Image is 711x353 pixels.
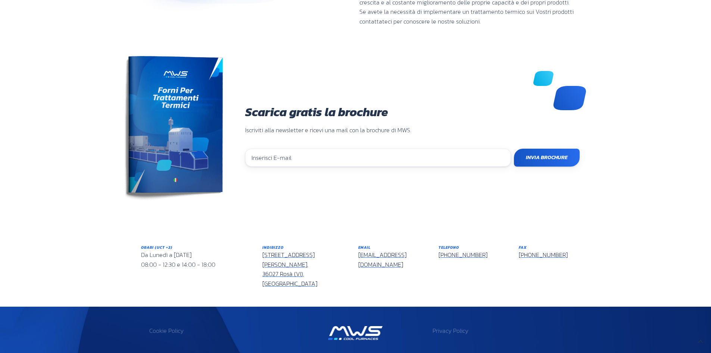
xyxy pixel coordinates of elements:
[141,245,252,250] h6: Orari (UCT +2)
[141,250,215,269] span: Da Lunedì a [DATE] 08:00 - 12:30 e 14:00 - 18:00
[245,106,580,118] h3: Scarica gratis la brochure
[519,250,568,259] a: [PHONE_NUMBER]
[262,250,317,288] a: [STREET_ADDRESS][PERSON_NAME],36027 Rosà (VI), [GEOGRAPHIC_DATA]
[514,149,580,167] input: Invia Brochure
[533,71,586,110] img: mws decorazioni
[262,245,347,250] h6: Indirizzo
[519,245,570,250] h6: Fax
[439,250,487,259] a: [PHONE_NUMBER]
[245,149,511,167] input: Inserisci E-mail
[433,326,468,335] a: Privacy Policy
[328,326,383,340] img: Mws Logo
[358,245,427,250] h6: Email
[245,126,580,135] p: Iscriviti alla newsletter e ricevi una mail con la brochure di MWS.
[439,245,508,250] h6: Telefono
[358,250,406,269] a: [EMAIL_ADDRESS][DOMAIN_NAME]
[149,326,184,335] a: Cookie Policy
